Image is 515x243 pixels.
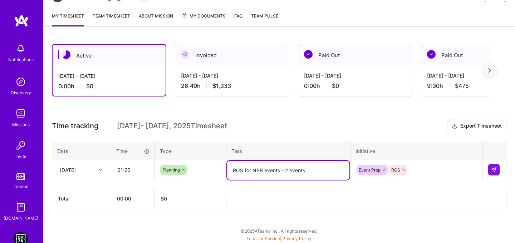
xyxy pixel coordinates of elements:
span: $475 [455,82,469,90]
th: Total [52,189,111,208]
div: [DOMAIN_NAME] [4,214,38,222]
a: My Documents [182,12,226,26]
img: Paid Out [427,50,436,59]
span: Time tracking [52,121,98,130]
div: Discovery [11,89,31,96]
div: [DATE] - [DATE] [58,72,160,80]
img: logo [14,14,29,27]
img: tokens [16,173,25,180]
a: FAQ [234,12,242,26]
img: discovery [14,75,28,89]
img: Invite [14,138,28,153]
a: My timesheet [52,12,84,26]
input: HH:MM [112,160,154,179]
div: Invite [15,153,26,160]
div: Invoiced [175,44,289,66]
div: Time [116,147,149,155]
span: [DATE] - [DATE] , 2025 Timesheet [117,121,227,130]
div: [DATE] - [DATE] [304,72,406,79]
span: $0 [332,82,339,90]
img: Submit [491,167,497,173]
div: 26:40 h [181,82,283,90]
span: Event Prep [359,167,381,173]
div: null [488,164,500,175]
div: Missions [12,121,30,128]
th: 00:00 [111,189,155,208]
a: Terms of Service [246,236,280,241]
span: Planning [162,167,180,173]
div: [DATE] - [DATE] [181,72,283,79]
div: 0:00 h [58,83,160,90]
div: Paid Out [298,44,412,66]
img: right [488,68,491,73]
a: Team Pulse [251,12,278,26]
span: | [246,236,312,241]
a: Team timesheet [93,12,130,26]
i: icon Chevron [99,168,102,172]
img: teamwork [14,106,28,121]
textarea: ROS for NPB events - 2 events [227,161,349,180]
span: ROS [391,167,400,173]
img: bell [14,41,28,56]
img: Paid Out [304,50,313,59]
a: Privacy Policy [283,236,312,241]
th: Type [155,142,226,160]
span: $ 0 [161,195,167,202]
span: $0 [86,83,93,90]
div: Notifications [8,56,34,63]
span: $1,333 [212,82,231,90]
div: Tokens [14,183,28,190]
th: Task [226,142,350,160]
img: guide book [14,200,28,214]
div: © 2025 ATeams Inc., All rights reserved. [43,222,515,240]
div: Initiative [355,147,477,155]
div: Active [53,45,166,66]
span: Team Pulse [251,13,278,19]
button: Export Timesheet [447,119,506,133]
div: 0:00 h [304,82,406,90]
i: icon Download [452,123,457,130]
th: Date [52,142,111,160]
div: [DATE] [60,166,76,174]
a: About Mission [139,12,173,26]
img: Active [62,50,70,59]
span: My Documents [182,12,226,20]
img: Invoiced [181,50,190,59]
